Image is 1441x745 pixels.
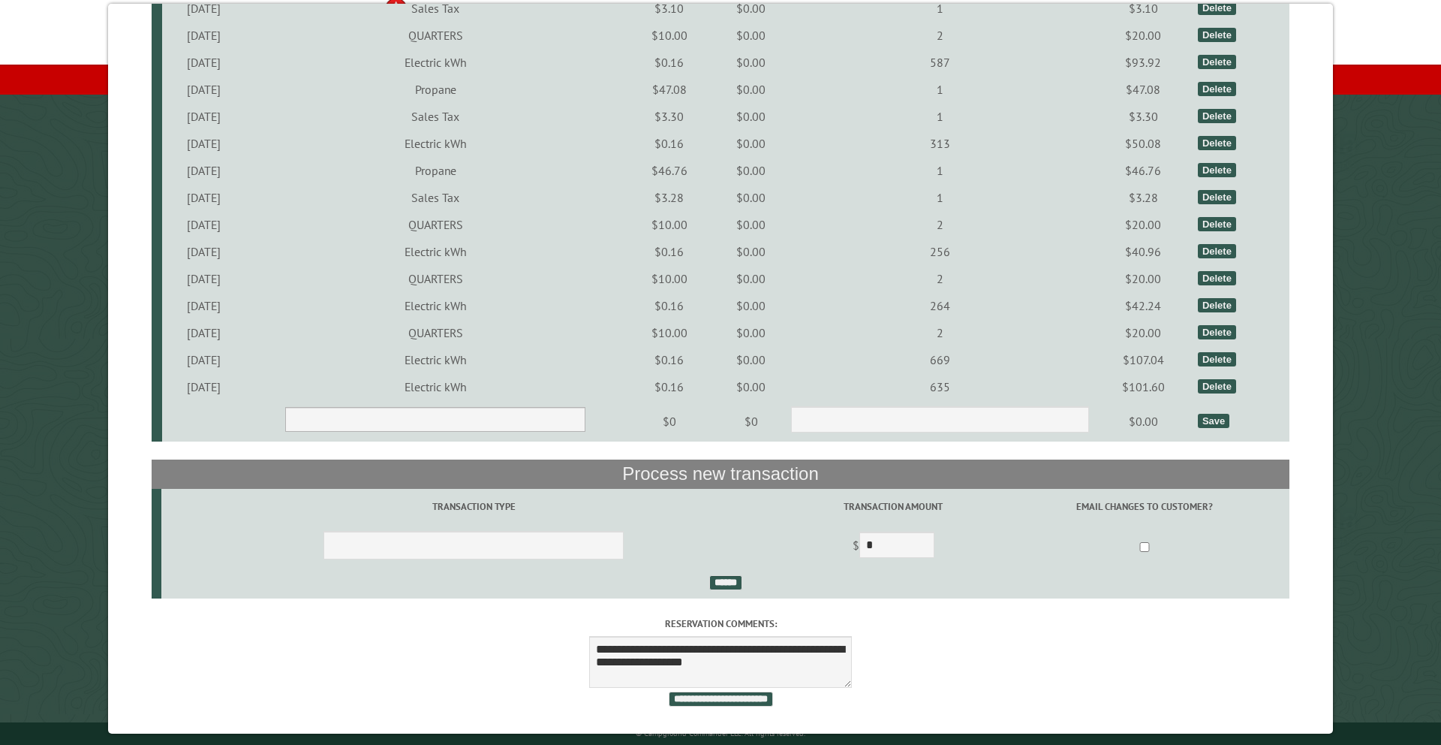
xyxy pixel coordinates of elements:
td: $0.16 [624,130,714,157]
td: $3.28 [624,184,714,211]
td: Electric kWh [246,373,624,400]
td: QUARTERS [246,319,624,346]
td: 1 [788,76,1091,103]
td: $0.00 [714,103,788,130]
td: $3.28 [1091,184,1196,211]
td: $3.30 [624,103,714,130]
td: $0.16 [624,292,714,319]
td: 313 [788,130,1091,157]
td: $ [787,525,1000,569]
label: Transaction Type [164,499,784,514]
td: $10.00 [624,211,714,238]
td: 2 [788,22,1091,49]
td: 2 [788,265,1091,292]
div: Delete [1198,190,1236,204]
td: $0.00 [714,49,788,76]
td: $42.24 [1091,292,1196,319]
td: $40.96 [1091,238,1196,265]
td: Electric kWh [246,49,624,76]
td: $46.76 [1091,157,1196,184]
div: Delete [1198,82,1236,96]
td: Propane [246,76,624,103]
td: $0.00 [714,238,788,265]
div: Delete [1198,217,1236,231]
td: [DATE] [162,211,246,238]
td: 587 [788,49,1091,76]
td: $0.00 [714,76,788,103]
td: $10.00 [624,319,714,346]
td: $0.00 [714,130,788,157]
td: $0.00 [714,184,788,211]
td: Sales Tax [246,184,624,211]
td: [DATE] [162,184,246,211]
div: Delete [1198,379,1236,394]
td: [DATE] [162,346,246,373]
td: $0 [624,400,714,442]
td: QUARTERS [246,211,624,238]
td: [DATE] [162,292,246,319]
td: $0.00 [714,319,788,346]
td: $20.00 [1091,265,1196,292]
td: 2 [788,211,1091,238]
td: $0.00 [714,157,788,184]
td: $0.16 [624,346,714,373]
td: Electric kWh [246,346,624,373]
td: $0.16 [624,49,714,76]
td: $20.00 [1091,211,1196,238]
td: $101.60 [1091,373,1196,400]
td: $0.00 [714,22,788,49]
td: [DATE] [162,22,246,49]
div: Delete [1198,109,1236,123]
td: [DATE] [162,238,246,265]
label: Reservation comments: [152,617,1290,631]
div: Delete [1198,352,1236,366]
td: 264 [788,292,1091,319]
td: Electric kWh [246,130,624,157]
div: Delete [1198,325,1236,339]
td: [DATE] [162,157,246,184]
td: $0.00 [714,265,788,292]
td: Propane [246,157,624,184]
td: $46.76 [624,157,714,184]
td: 1 [788,157,1091,184]
th: Process new transaction [152,460,1290,488]
td: QUARTERS [246,265,624,292]
td: 2 [788,319,1091,346]
td: $0.00 [714,211,788,238]
td: $0.16 [624,373,714,400]
td: 1 [788,103,1091,130]
div: Delete [1198,163,1236,177]
td: Sales Tax [246,103,624,130]
td: $0.00 [714,346,788,373]
div: Delete [1198,28,1236,42]
label: Email changes to customer? [1002,499,1287,514]
td: $20.00 [1091,319,1196,346]
td: Electric kWh [246,238,624,265]
td: $47.08 [1091,76,1196,103]
td: [DATE] [162,265,246,292]
td: [DATE] [162,319,246,346]
div: Delete [1198,298,1236,312]
td: $0 [714,400,788,442]
td: $50.08 [1091,130,1196,157]
td: $0.00 [714,292,788,319]
td: 669 [788,346,1091,373]
td: [DATE] [162,76,246,103]
div: Delete [1198,1,1236,15]
td: $3.30 [1091,103,1196,130]
td: $93.92 [1091,49,1196,76]
td: QUARTERS [246,22,624,49]
div: Delete [1198,271,1236,285]
div: Delete [1198,55,1236,69]
td: 256 [788,238,1091,265]
td: $47.08 [624,76,714,103]
td: $0.16 [624,238,714,265]
div: Delete [1198,244,1236,258]
td: [DATE] [162,49,246,76]
td: 1 [788,184,1091,211]
td: 635 [788,373,1091,400]
small: © Campground Commander LLC. All rights reserved. [636,728,805,738]
td: Electric kWh [246,292,624,319]
td: [DATE] [162,130,246,157]
label: Transaction Amount [789,499,997,514]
